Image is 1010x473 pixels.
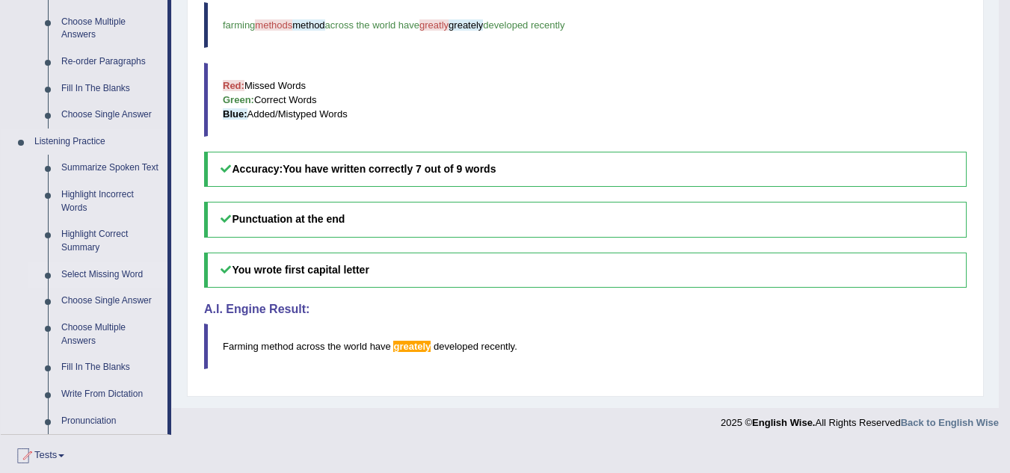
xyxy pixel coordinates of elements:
h5: Accuracy: [204,152,967,187]
a: Highlight Correct Summary [55,221,167,261]
a: Fill In The Blanks [55,75,167,102]
span: have [370,341,391,352]
h4: A.I. Engine Result: [204,303,967,316]
span: greately [449,19,483,31]
blockquote: Missed Words Correct Words Added/Mistyped Words [204,63,967,137]
a: Choose Multiple Answers [55,315,167,354]
a: Choose Single Answer [55,288,167,315]
h5: You wrote first capital letter [204,253,967,288]
a: Listening Practice [28,129,167,155]
strong: English Wise. [752,417,815,428]
span: method [261,341,293,352]
a: Fill In The Blanks [55,354,167,381]
a: Write From Dictation [55,381,167,408]
span: methods [255,19,292,31]
a: Highlight Incorrect Words [55,182,167,221]
span: developed [434,341,478,352]
blockquote: . [204,324,967,369]
span: the [327,341,341,352]
a: Tests [1,435,171,472]
a: Select Missing Word [55,262,167,288]
span: world [344,341,367,352]
b: Blue: [223,108,247,120]
span: across [296,341,324,352]
span: developed recently [483,19,564,31]
b: Red: [223,80,244,91]
span: farming [223,19,255,31]
div: 2025 © All Rights Reserved [721,408,999,430]
span: Farming [223,341,259,352]
a: Summarize Spoken Text [55,155,167,182]
span: recently [481,341,515,352]
b: Green: [223,94,254,105]
a: Re-order Paragraphs [55,49,167,75]
b: You have written correctly 7 out of 9 words [283,163,496,175]
a: Back to English Wise [901,417,999,428]
h5: Punctuation at the end [204,202,967,237]
span: greatly [419,19,449,31]
span: Possible spelling mistake found. (did you mean: greatly) [393,341,431,352]
span: across the world have [325,19,419,31]
a: Choose Single Answer [55,102,167,129]
a: Choose Multiple Answers [55,9,167,49]
span: method [292,19,324,31]
a: Pronunciation [55,408,167,435]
